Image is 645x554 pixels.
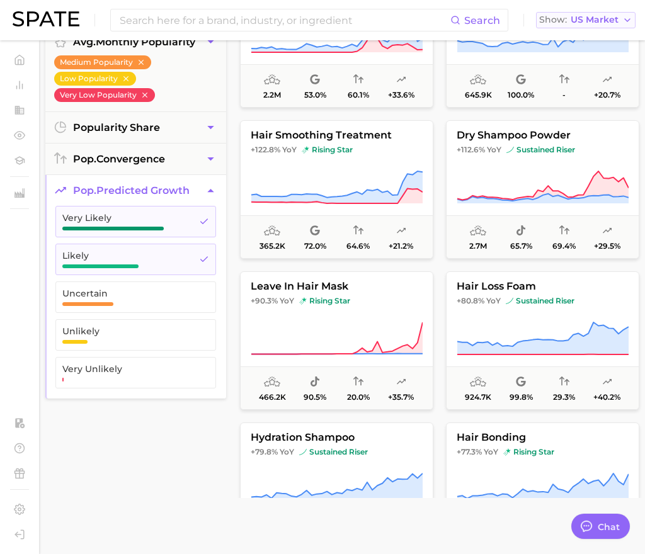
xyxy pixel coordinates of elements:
[503,448,511,456] img: rising star
[241,432,433,443] span: hydration shampoo
[353,223,363,239] span: popularity convergence: High Convergence
[264,72,280,88] span: average monthly popularity: Medium Popularity
[62,364,189,374] span: Very Unlikely
[486,296,501,306] span: YoY
[304,393,326,402] span: 90.5%
[240,271,433,410] button: leave in hair mask+90.3% YoYrising starrising star466.2k90.5%20.0%+35.7%
[259,393,286,402] span: 466.2k
[396,223,406,239] span: popularity predicted growth: Likely
[388,91,414,99] span: +33.6%
[45,144,226,174] button: pop.convergence
[508,91,534,99] span: 100.0%
[304,242,326,251] span: 72.0%
[54,88,155,102] button: Very Low Popularity
[553,393,575,402] span: 29.3%
[559,223,569,239] span: popularity convergence: High Convergence
[304,91,326,99] span: 53.0%
[299,297,307,305] img: rising star
[62,288,189,298] span: Uncertain
[457,447,482,456] span: +77.3%
[310,375,320,390] span: popularity share: TikTok
[299,447,368,457] span: sustained riser
[470,72,486,88] span: average monthly popularity: Low Popularity
[516,223,526,239] span: popularity share: TikTok
[536,12,636,28] button: ShowUS Market
[54,55,151,69] button: Medium Popularity
[465,91,492,99] span: 645.9k
[241,130,433,141] span: hair smoothing treatment
[470,375,486,390] span: average monthly popularity: Medium Popularity
[310,223,320,239] span: popularity share: Google
[447,432,639,443] span: hair bonding
[282,145,297,155] span: YoY
[251,145,280,154] span: +122.8%
[264,375,280,390] span: average monthly popularity: Low Popularity
[571,16,619,23] span: US Market
[464,14,500,26] span: Search
[396,72,406,88] span: popularity predicted growth: Very Likely
[251,296,278,305] span: +90.3%
[562,91,566,99] span: -
[13,11,79,26] img: SPATE
[593,393,620,402] span: +40.2%
[299,448,307,456] img: sustained riser
[241,281,433,292] span: leave in hair mask
[73,122,160,133] span: popularity share
[389,242,413,251] span: +21.2%
[516,375,526,390] span: popularity share: Google
[45,112,226,143] button: popularity share
[240,120,433,259] button: hair smoothing treatment+122.8% YoYrising starrising star365.2k72.0%64.6%+21.2%
[484,447,498,457] span: YoY
[280,296,294,306] span: YoY
[602,223,612,239] span: popularity predicted growth: Very Likely
[552,242,576,251] span: 69.4%
[302,145,353,155] span: rising star
[594,242,620,251] span: +29.5%
[280,447,294,457] span: YoY
[559,72,569,88] span: popularity convergence: Insufficient Data
[446,120,639,259] button: dry shampoo powder+112.6% YoYsustained risersustained riser2.7m65.7%69.4%+29.5%
[516,72,526,88] span: popularity share: Google
[594,91,620,99] span: +20.7%
[251,447,278,456] span: +79.8%
[506,297,513,305] img: sustained riser
[506,146,514,154] img: sustained riser
[510,242,532,251] span: 65.7%
[62,326,189,336] span: Unlikely
[347,393,370,402] span: 20.0%
[539,16,567,23] span: Show
[348,91,369,99] span: 60.1%
[264,223,280,239] span: average monthly popularity: Low Popularity
[263,91,281,99] span: 2.2m
[510,393,533,402] span: 99.8%
[353,375,363,390] span: popularity convergence: Very Low Convergence
[503,447,554,457] span: rising star
[62,251,189,261] span: Likely
[299,296,350,306] span: rising star
[118,9,450,31] input: Search here for a brand, industry, or ingredient
[73,36,195,48] span: monthly popularity
[45,26,226,57] button: avg.monthly popularity
[469,242,487,251] span: 2.7m
[346,242,370,251] span: 64.6%
[487,145,501,155] span: YoY
[602,375,612,390] span: popularity predicted growth: Very Likely
[506,145,575,155] span: sustained riser
[447,281,639,292] span: hair loss foam
[465,393,491,402] span: 924.7k
[73,153,96,165] abbr: popularity index
[602,72,612,88] span: popularity predicted growth: Likely
[260,242,285,251] span: 365.2k
[45,175,226,206] button: pop.predicted growth
[446,271,639,410] button: hair loss foam+80.8% YoYsustained risersustained riser924.7k99.8%29.3%+40.2%
[396,375,406,390] span: popularity predicted growth: Likely
[73,184,96,196] abbr: popularity index
[62,213,189,223] span: Very Likely
[447,130,639,141] span: dry shampoo powder
[54,72,136,86] button: Low Popularity
[457,296,484,305] span: +80.8%
[73,184,190,196] span: predicted growth
[73,153,165,165] span: convergence
[73,36,96,48] abbr: average
[506,296,574,306] span: sustained riser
